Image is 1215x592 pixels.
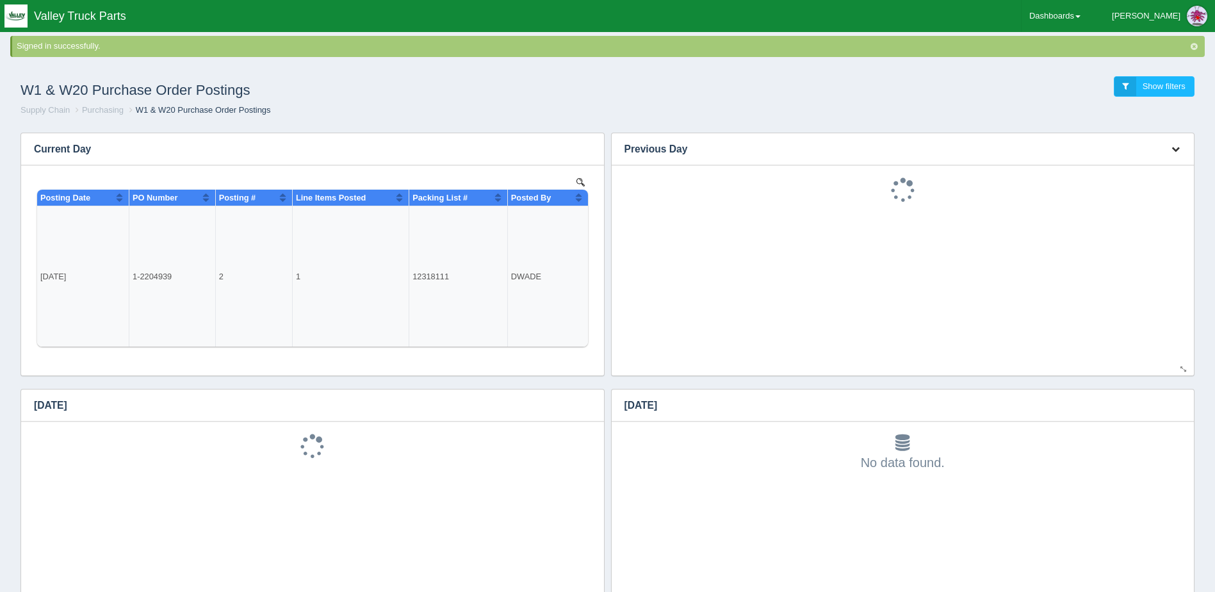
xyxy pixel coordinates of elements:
[541,12,549,27] button: Sort column ascending
[361,12,370,27] button: Sort column ascending
[612,133,1155,165] h3: Previous Day
[473,28,554,169] td: DWADE
[460,12,468,27] button: Sort column ascending
[624,434,1182,472] div: No data found.
[245,12,253,27] button: Sort column ascending
[612,390,1175,422] h3: [DATE]
[1187,6,1207,26] img: Profile Picture
[375,28,474,169] td: 12318111
[4,4,28,28] img: q1blfpkbivjhsugxdrfq.png
[185,15,222,24] span: Posting #
[6,15,56,24] span: Posting Date
[81,12,90,27] button: Sort column ascending
[1143,81,1186,91] span: Show filters
[258,28,375,169] td: 1
[34,10,126,22] span: Valley Truck Parts
[168,12,176,27] button: Sort column ascending
[21,390,585,422] h3: [DATE]
[1112,3,1180,29] div: [PERSON_NAME]
[3,28,95,169] td: [DATE]
[20,105,70,115] a: Supply Chain
[379,15,434,24] span: Packing List #
[99,15,143,24] span: PO Number
[95,28,182,169] td: 1-2204939
[181,28,258,169] td: 2
[1114,76,1195,97] a: Show filters
[17,40,1202,53] div: Signed in successfully.
[262,15,332,24] span: Line Items Posted
[21,133,585,165] h3: Current Day
[82,105,124,115] a: Purchasing
[126,104,271,117] li: W1 & W20 Purchase Order Postings
[477,15,518,24] span: Posted By
[20,76,608,104] h1: W1 & W20 Purchase Order Postings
